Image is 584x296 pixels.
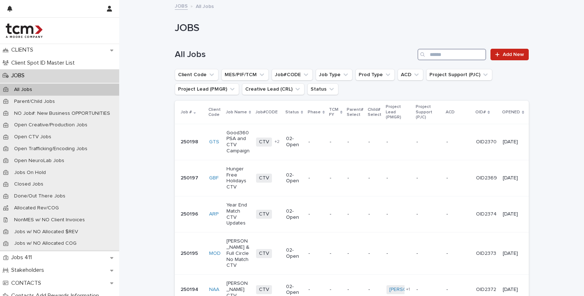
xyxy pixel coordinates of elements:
p: Jobs w/ NO Allocated COG [8,240,82,247]
button: Status [307,83,338,95]
p: - [386,175,411,181]
button: Creative Lead (CRL) [242,83,304,95]
p: - [416,251,441,257]
span: CTV [256,249,272,258]
button: Job#CODE [272,69,313,80]
p: NO Job#: New Business OPPORTUNITIES [8,110,116,117]
p: OID2374 [476,211,497,217]
p: - [330,251,342,257]
p: Job Name [226,108,247,116]
p: Year End Match CTV Updates [226,202,251,226]
p: - [368,251,381,257]
p: Open CTV Jobs [8,134,57,140]
p: Stakeholders [8,267,50,274]
p: Closed Jobs [8,181,49,187]
p: Phase [308,108,321,116]
p: NonMES w/ NO Client Invoices [8,217,91,223]
a: JOBS [175,1,188,10]
p: - [416,211,441,217]
p: Done/Out There Jobs [8,193,71,199]
p: - [368,211,381,217]
p: - [446,251,471,257]
span: CTV [256,138,272,147]
button: ACD [398,69,423,80]
button: Project Support (PJC) [426,69,492,80]
p: - [446,211,471,217]
p: Project Lead (PMGR) [386,103,411,121]
button: Prod Type [355,69,395,80]
p: 02-Open [286,172,303,184]
p: Allocated Rev/COG [8,205,65,211]
span: + 2 [274,140,280,144]
p: Open Trafficking/Encoding Jobs [8,146,93,152]
a: GTS [209,139,219,145]
p: - [386,251,411,257]
a: GBF [209,175,219,181]
p: - [308,139,324,145]
p: - [416,287,441,293]
p: Hunger Free Holidays CTV [226,166,251,190]
p: Parent# Select [347,106,363,119]
p: CLIENTS [8,47,39,53]
span: CTV [256,285,272,294]
p: OID2372 [476,287,497,293]
p: 250194 [181,287,203,293]
p: Jobs 411 [8,254,38,261]
p: - [308,251,324,257]
p: TCM FY [329,106,338,119]
button: MES/PIF/TCM [221,69,269,80]
tr: 250197GBF Hunger Free Holidays CTVCTV02-Open-------OID2369[DATE]- [175,160,562,196]
span: CTV [256,174,272,183]
p: - [330,139,342,145]
button: Client Code [175,69,219,80]
p: Parent/Child Jobs [8,99,61,105]
p: 02-Open [286,247,303,260]
p: - [416,175,441,181]
p: Client Spot ID Master List [8,60,81,66]
h1: JOBS [175,22,529,35]
p: - [386,211,411,217]
p: Job#CODE [255,108,278,116]
p: [DATE] [503,251,523,257]
p: [DATE] [503,211,523,217]
p: 250197 [181,175,203,181]
button: Project Lead (PMGR) [175,83,239,95]
p: Open Creative/Production Jobs [8,122,93,128]
a: NAA [209,287,219,293]
p: Status [285,108,299,116]
input: Search [418,49,486,60]
p: OID2373 [476,251,497,257]
span: + 1 [406,287,410,292]
p: JOBS [8,72,30,79]
p: - [330,211,342,217]
p: Child# Select [368,106,381,119]
p: - [368,287,381,293]
p: [PERSON_NAME] & Full Circle No Match CTV [226,238,251,269]
img: 4hMmSqQkux38exxPVZHQ [6,23,43,38]
p: - [416,139,441,145]
tr: 250196ARP Year End Match CTV UpdatesCTV02-Open-------OID2374[DATE]- [175,196,562,232]
p: - [330,287,342,293]
a: ARP [209,211,219,217]
p: [DATE] [503,287,523,293]
p: Project Support (PJC) [416,103,441,121]
p: 250196 [181,211,203,217]
p: - [347,175,363,181]
a: MOD [209,251,221,257]
p: - [446,287,471,293]
p: [DATE] [503,139,523,145]
p: 250195 [181,251,203,257]
p: 02-Open [286,284,303,296]
p: - [347,211,363,217]
p: 02-Open [286,136,303,148]
tr: 250198GTS Good360 PSA and CTV CampaignCTV+202-Open-------OID2370[DATE]- [175,124,562,160]
p: - [368,139,381,145]
a: [PERSON_NAME]-TCM [389,287,441,293]
p: Jobs w/ NO Allocated $REV [8,229,84,235]
span: CTV [256,210,272,219]
p: - [308,175,324,181]
p: [DATE] [503,175,523,181]
p: Job # [181,108,192,116]
p: All Jobs [196,2,214,10]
